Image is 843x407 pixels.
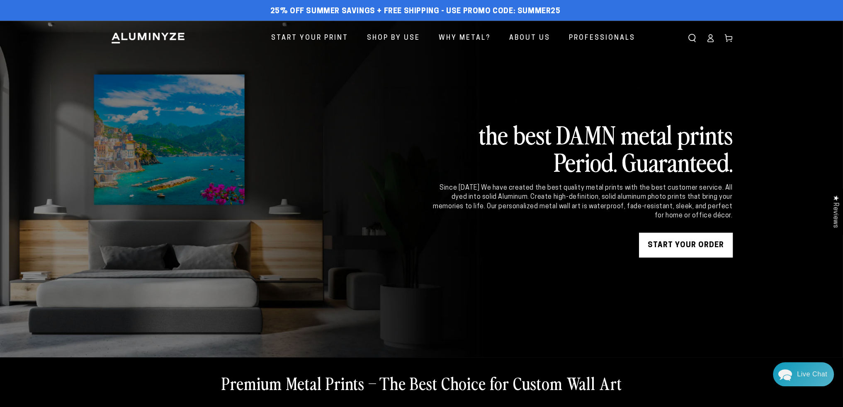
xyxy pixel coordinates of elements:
[797,362,827,386] div: Contact Us Directly
[827,188,843,234] div: Click to open Judge.me floating reviews tab
[270,7,561,16] span: 25% off Summer Savings + Free Shipping - Use Promo Code: SUMMER25
[361,27,426,49] a: Shop By Use
[563,27,641,49] a: Professionals
[265,27,355,49] a: Start Your Print
[221,372,622,394] h2: Premium Metal Prints – The Best Choice for Custom Wall Art
[432,120,733,175] h2: the best DAMN metal prints Period. Guaranteed.
[503,27,556,49] a: About Us
[509,32,550,44] span: About Us
[367,32,420,44] span: Shop By Use
[639,233,733,258] a: START YOUR Order
[432,27,497,49] a: Why Metal?
[271,32,348,44] span: Start Your Print
[773,362,834,386] div: Chat widget toggle
[683,29,701,47] summary: Search our site
[432,183,733,221] div: Since [DATE] We have created the best quality metal prints with the best customer service. All dy...
[111,32,185,44] img: Aluminyze
[439,32,491,44] span: Why Metal?
[569,32,635,44] span: Professionals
